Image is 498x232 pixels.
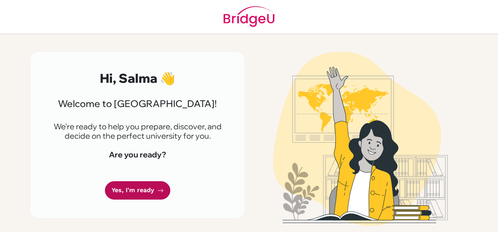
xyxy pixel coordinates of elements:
h2: Hi, Salma 👋 [49,71,226,86]
p: We're ready to help you prepare, discover, and decide on the perfect university for you. [49,122,226,141]
h4: Are you ready? [49,150,226,159]
a: Yes, I'm ready [105,181,170,200]
h3: Welcome to [GEOGRAPHIC_DATA]! [49,98,226,109]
